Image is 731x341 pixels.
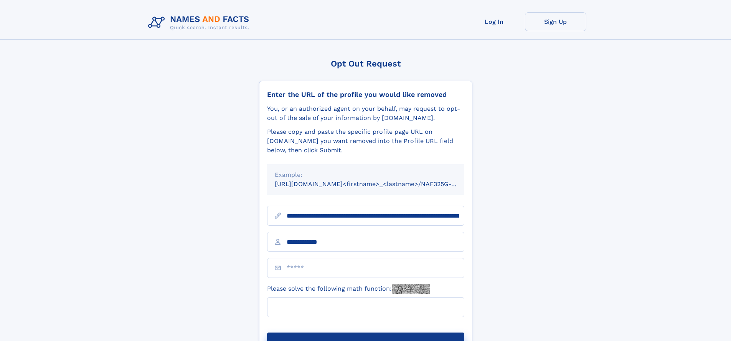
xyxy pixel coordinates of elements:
label: Please solve the following math function: [267,284,430,294]
small: [URL][DOMAIN_NAME]<firstname>_<lastname>/NAF325G-xxxxxxxx [275,180,479,188]
a: Sign Up [525,12,586,31]
img: Logo Names and Facts [145,12,256,33]
div: Example: [275,170,457,180]
div: You, or an authorized agent on your behalf, may request to opt-out of the sale of your informatio... [267,104,464,123]
div: Please copy and paste the specific profile page URL on [DOMAIN_NAME] you want removed into the Pr... [267,127,464,155]
a: Log In [464,12,525,31]
div: Opt Out Request [259,59,472,68]
div: Enter the URL of the profile you would like removed [267,90,464,99]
